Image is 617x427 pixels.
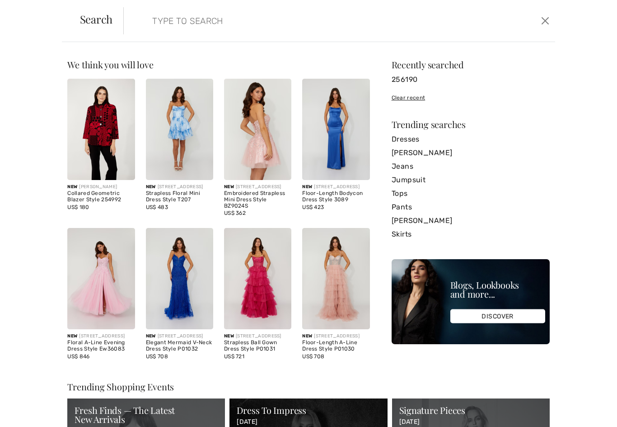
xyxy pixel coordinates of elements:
[146,340,213,352] div: Elegant Mermaid V-Neck Dress Style P01032
[302,228,369,329] img: Floor-Length A-Line Dress Style P01030. Pink
[146,333,213,340] div: [STREET_ADDRESS]
[67,204,89,210] span: US$ 180
[146,228,213,329] img: Elegant Mermaid V-Neck Dress Style P01032. Royal
[392,214,550,228] a: [PERSON_NAME]
[392,173,550,187] a: Jumpsuit
[450,309,545,323] div: DISCOVER
[302,184,369,190] div: [STREET_ADDRESS]
[67,228,135,329] img: Floral A-Line Evening Dress Style Ew36083. Pink
[67,58,153,71] span: We think you will love
[146,184,156,190] span: New
[224,333,234,339] span: New
[67,184,77,190] span: New
[392,200,550,214] a: Pants
[302,204,324,210] span: US$ 423
[302,340,369,352] div: Floor-Length A-Line Dress Style P01030
[302,79,369,180] img: Floor-Length Bodycon Dress Style 3089. Royal
[146,204,168,210] span: US$ 483
[145,7,440,34] input: TYPE TO SEARCH
[302,353,324,360] span: US$ 708
[224,340,291,352] div: Strapless Ball Gown Dress Style P01031
[392,120,550,129] div: Trending searches
[237,418,380,426] p: [DATE]
[67,382,549,391] div: Trending Shopping Events
[392,73,550,86] a: 256190
[224,333,291,340] div: [STREET_ADDRESS]
[224,184,234,190] span: New
[392,187,550,200] a: Tops
[146,190,213,203] div: Strapless Floral Mini Dress Style T207
[224,210,246,216] span: US$ 362
[67,340,135,352] div: Floral A-Line Evening Dress Style Ew36083
[302,190,369,203] div: Floor-Length Bodycon Dress Style 3089
[538,14,552,28] button: Close
[146,333,156,339] span: New
[392,146,550,160] a: [PERSON_NAME]
[399,406,542,415] div: Signature Pieces
[224,190,291,209] div: Embroidered Strapless Mini Dress Style BZ9024S
[80,14,113,24] span: Search
[302,333,369,340] div: [STREET_ADDRESS]
[67,333,77,339] span: New
[67,333,135,340] div: [STREET_ADDRESS]
[392,259,550,344] img: Blogs, Lookbooks and more...
[75,406,218,424] div: Fresh Finds — The Latest New Arrivals
[237,406,380,415] div: Dress To Impress
[146,353,168,360] span: US$ 708
[450,280,545,299] div: Blogs, Lookbooks and more...
[392,94,550,102] div: Clear recent
[67,353,89,360] span: US$ 846
[392,160,550,173] a: Jeans
[146,184,213,190] div: [STREET_ADDRESS]
[224,79,291,180] img: Embroidered Strapless Mini Dress Style BZ9024S. Blush
[67,79,135,180] img: Collared Geometric Blazer Style 254992. Tomato/black
[392,133,550,146] a: Dresses
[302,184,312,190] span: New
[224,184,291,190] div: [STREET_ADDRESS]
[224,228,291,329] img: Strapless Ball Gown Dress Style P01031. Pink
[399,418,542,426] p: [DATE]
[146,79,213,180] img: Strapless Floral Mini Dress Style T207. Blue
[224,353,244,360] span: US$ 721
[67,190,135,203] div: Collared Geometric Blazer Style 254992
[302,333,312,339] span: New
[67,184,135,190] div: [PERSON_NAME]
[392,60,550,69] div: Recently searched
[22,6,40,14] span: Help
[392,228,550,241] a: Skirts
